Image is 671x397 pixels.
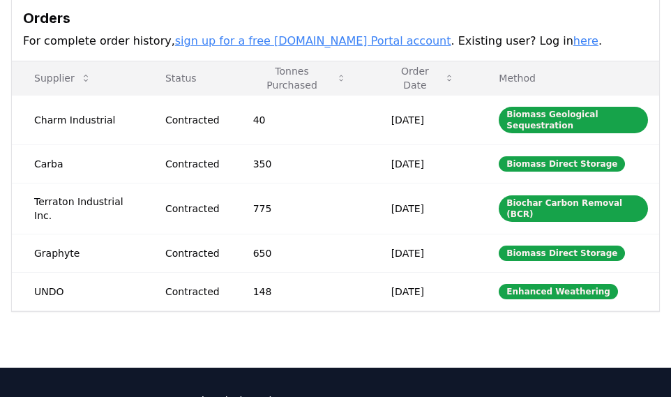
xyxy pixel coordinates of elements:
td: Graphyte [12,234,143,272]
a: here [573,34,598,47]
td: Terraton Industrial Inc. [12,183,143,234]
td: [DATE] [369,234,477,272]
button: Tonnes Purchased [242,64,358,92]
div: Biochar Carbon Removal (BCR) [499,195,648,222]
div: Contracted [165,202,220,216]
button: Order Date [380,64,466,92]
p: Status [154,71,220,85]
div: Contracted [165,113,220,127]
div: Biomass Direct Storage [499,156,625,172]
div: Contracted [165,285,220,299]
td: 350 [231,144,369,183]
td: [DATE] [369,272,477,310]
td: [DATE] [369,144,477,183]
td: 40 [231,95,369,144]
div: Biomass Direct Storage [499,246,625,261]
p: For complete order history, . Existing user? Log in . [23,33,648,50]
td: 775 [231,183,369,234]
p: Method [488,71,648,85]
td: [DATE] [369,183,477,234]
td: Charm Industrial [12,95,143,144]
td: UNDO [12,272,143,310]
td: Carba [12,144,143,183]
button: Supplier [23,64,103,92]
td: [DATE] [369,95,477,144]
td: 650 [231,234,369,272]
div: Enhanced Weathering [499,284,618,299]
div: Contracted [165,246,220,260]
h3: Orders [23,8,648,29]
a: sign up for a free [DOMAIN_NAME] Portal account [175,34,451,47]
div: Biomass Geological Sequestration [499,107,648,133]
td: 148 [231,272,369,310]
div: Contracted [165,157,220,171]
